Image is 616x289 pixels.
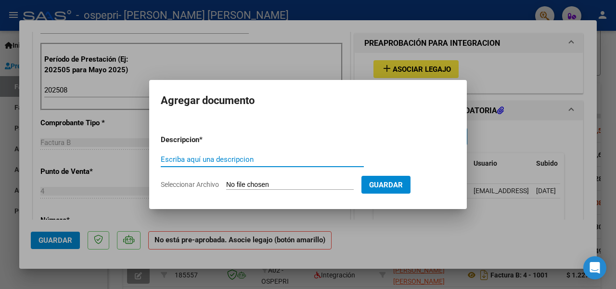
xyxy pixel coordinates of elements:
button: Guardar [361,176,411,194]
span: Guardar [369,181,403,189]
span: Seleccionar Archivo [161,181,219,188]
h2: Agregar documento [161,92,455,110]
p: Descripcion [161,134,249,145]
div: Open Intercom Messenger [583,256,606,279]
